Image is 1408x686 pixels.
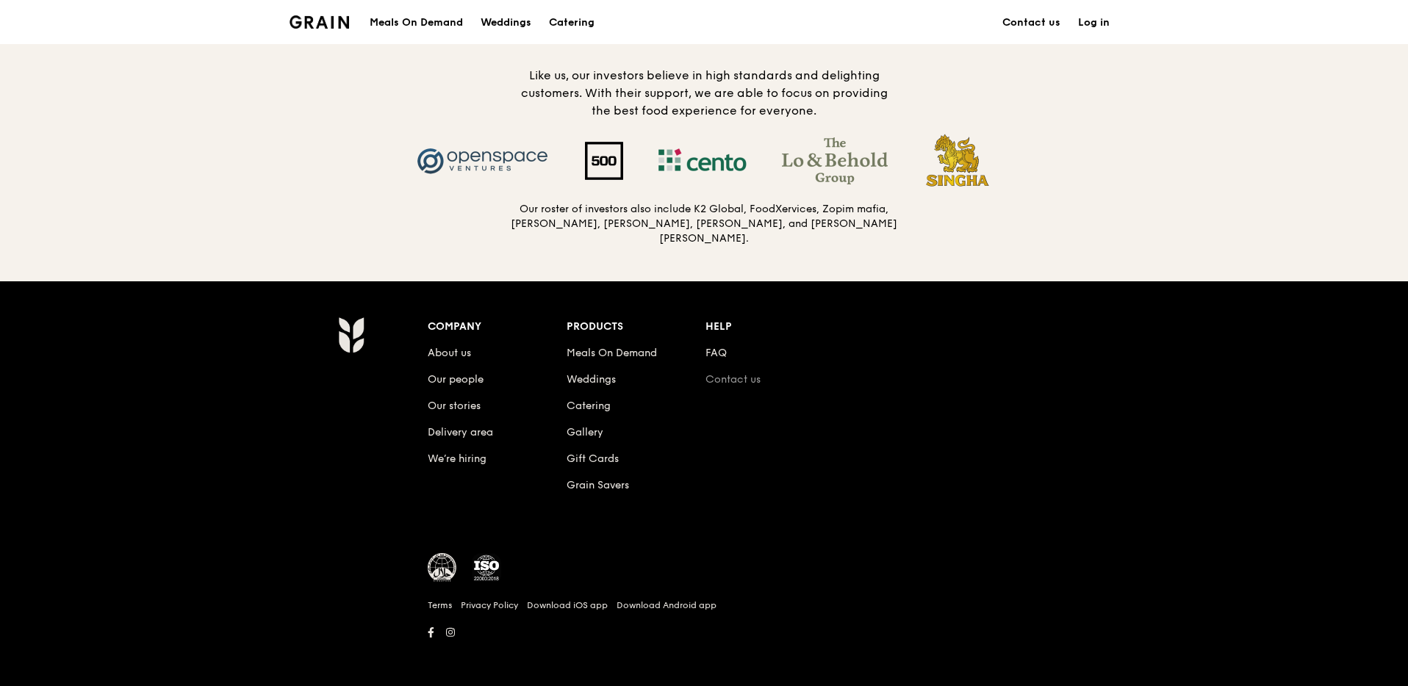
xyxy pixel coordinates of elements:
[567,142,641,180] img: 500 Startups
[567,426,603,438] a: Gallery
[567,373,616,386] a: Weddings
[549,1,595,45] div: Catering
[428,317,567,337] div: Company
[481,1,531,45] div: Weddings
[472,1,540,45] a: Weddings
[705,347,727,359] a: FAQ
[510,202,898,246] h5: Our roster of investors also include K2 Global, FoodXervices, Zopim mafia, [PERSON_NAME], [PERSON...
[521,68,888,118] span: Like us, our investors believe in high standards and delighting customers. With their support, we...
[428,553,457,582] img: MUIS Halal Certified
[428,426,493,438] a: Delivery area
[567,400,611,412] a: Catering
[428,400,481,412] a: Our stories
[281,643,1127,654] h6: Revision
[617,599,716,611] a: Download Android app
[398,137,567,184] img: Openspace Ventures
[338,317,364,353] img: Grain
[428,373,484,386] a: Our people
[705,317,844,337] div: Help
[461,599,518,611] a: Privacy Policy
[428,599,452,611] a: Terms
[1069,1,1118,45] a: Log in
[567,347,657,359] a: Meals On Demand
[527,599,608,611] a: Download iOS app
[290,15,349,29] img: Grain
[764,137,905,184] img: The Lo & Behold Group
[370,1,463,45] div: Meals On Demand
[540,1,603,45] a: Catering
[567,317,705,337] div: Products
[567,452,619,465] a: Gift Cards
[428,452,486,465] a: We’re hiring
[641,137,764,184] img: Cento Ventures
[994,1,1069,45] a: Contact us
[905,131,1010,190] img: Singha
[472,553,501,582] img: ISO Certified
[705,373,761,386] a: Contact us
[428,347,471,359] a: About us
[567,479,629,491] a: Grain Savers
